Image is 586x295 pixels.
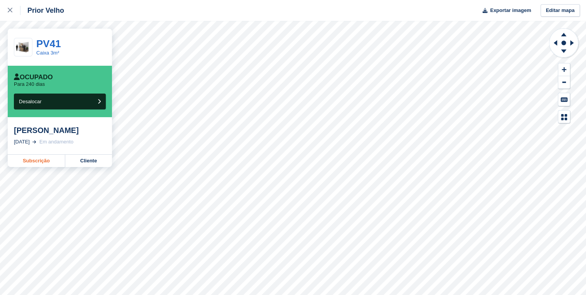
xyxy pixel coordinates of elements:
span: Desalocar [19,99,42,104]
img: arrow-right-light-icn-cde0832a797a2874e46488d9cf13f60e5c3a73dbe684e267c42b8395dfbc2abf.svg [32,140,36,143]
img: 32-sqft-unit=%203m2.jpg [14,41,32,54]
div: [PERSON_NAME] [14,126,106,135]
span: Exportar imagem [490,7,531,14]
a: Editar mapa [540,4,580,17]
button: Desalocar [14,94,106,109]
div: Em andamento [39,138,73,146]
div: Prior Velho [20,6,64,15]
a: PV41 [36,38,61,49]
a: Caixa 3m² [36,50,59,56]
a: Subscrição [8,155,65,167]
button: Zoom Out [558,76,570,89]
button: Zoom In [558,63,570,76]
font: Ocupado [20,73,53,81]
button: Keyboard Shortcuts [558,93,570,106]
div: [DATE] [14,138,30,146]
button: Exportar imagem [478,4,531,17]
button: Map Legend [558,111,570,123]
a: Cliente [65,155,112,167]
p: Para 240 dias [14,81,45,87]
